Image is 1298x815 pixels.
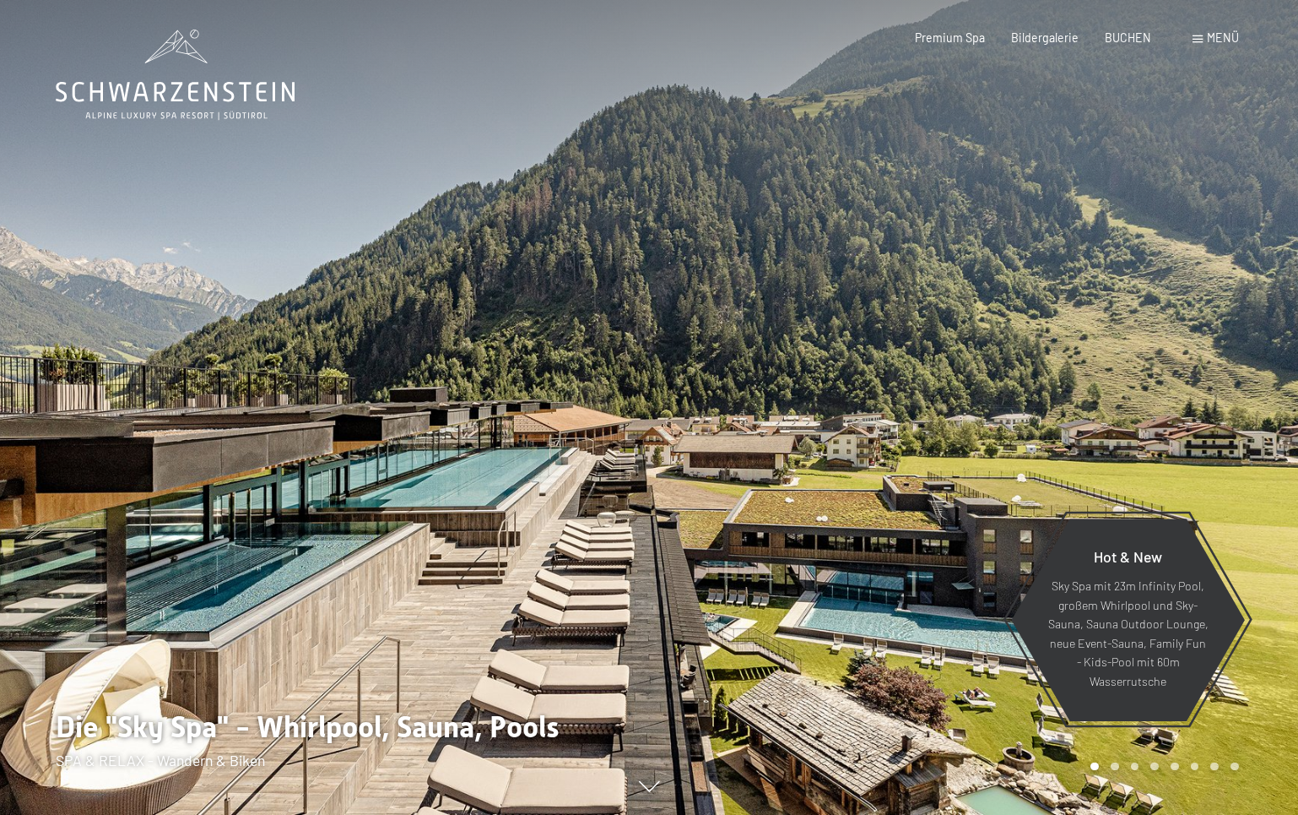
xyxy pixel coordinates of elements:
[1010,518,1246,722] a: Hot & New Sky Spa mit 23m Infinity Pool, großem Whirlpool und Sky-Sauna, Sauna Outdoor Lounge, ne...
[1150,763,1159,771] div: Carousel Page 4
[1084,763,1238,771] div: Carousel Pagination
[1105,30,1151,45] a: BUCHEN
[1131,763,1139,771] div: Carousel Page 3
[1090,763,1099,771] div: Carousel Page 1 (Current Slide)
[1210,763,1219,771] div: Carousel Page 7
[915,30,985,45] a: Premium Spa
[1047,578,1209,692] p: Sky Spa mit 23m Infinity Pool, großem Whirlpool und Sky-Sauna, Sauna Outdoor Lounge, neue Event-S...
[1230,763,1239,771] div: Carousel Page 8
[1191,763,1199,771] div: Carousel Page 6
[1207,30,1239,45] span: Menü
[1011,30,1079,45] a: Bildergalerie
[1111,763,1119,771] div: Carousel Page 2
[1094,547,1162,566] span: Hot & New
[1171,763,1179,771] div: Carousel Page 5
